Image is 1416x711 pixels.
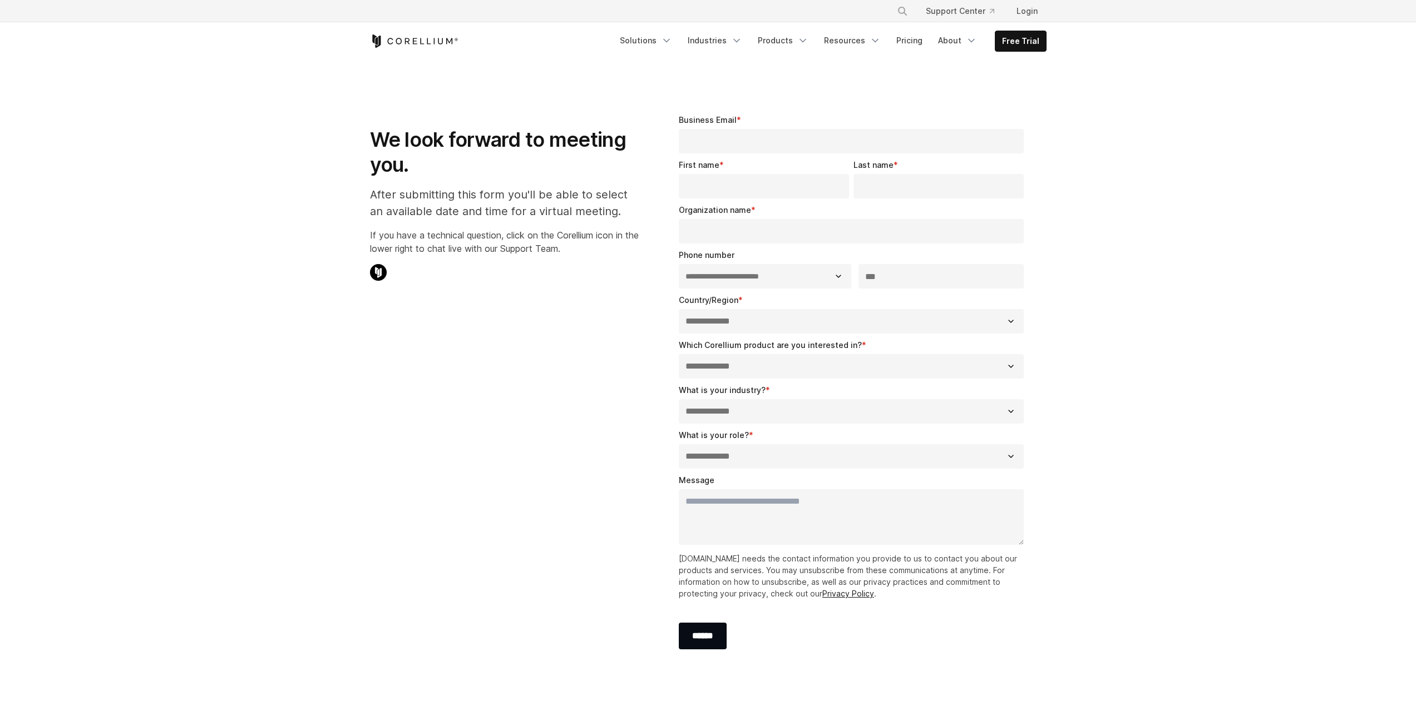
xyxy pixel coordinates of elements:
[679,160,719,170] span: First name
[853,160,894,170] span: Last name
[995,31,1046,51] a: Free Trial
[370,264,387,281] img: Corellium Chat Icon
[890,31,929,51] a: Pricing
[370,228,639,255] p: If you have a technical question, click on the Corellium icon in the lower right to chat live wit...
[370,186,639,220] p: After submitting this form you'll be able to select an available date and time for a virtual meet...
[370,127,639,177] h1: We look forward to meeting you.
[817,31,887,51] a: Resources
[679,430,749,440] span: What is your role?
[1008,1,1047,21] a: Login
[822,589,874,598] a: Privacy Policy
[892,1,912,21] button: Search
[679,475,714,485] span: Message
[917,1,1003,21] a: Support Center
[884,1,1047,21] div: Navigation Menu
[679,340,862,350] span: Which Corellium product are you interested in?
[679,205,751,215] span: Organization name
[679,553,1029,599] p: [DOMAIN_NAME] needs the contact information you provide to us to contact you about our products a...
[613,31,1047,52] div: Navigation Menu
[679,115,737,125] span: Business Email
[370,34,458,48] a: Corellium Home
[681,31,749,51] a: Industries
[613,31,679,51] a: Solutions
[751,31,815,51] a: Products
[931,31,984,51] a: About
[679,385,766,395] span: What is your industry?
[679,295,738,305] span: Country/Region
[679,250,734,260] span: Phone number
